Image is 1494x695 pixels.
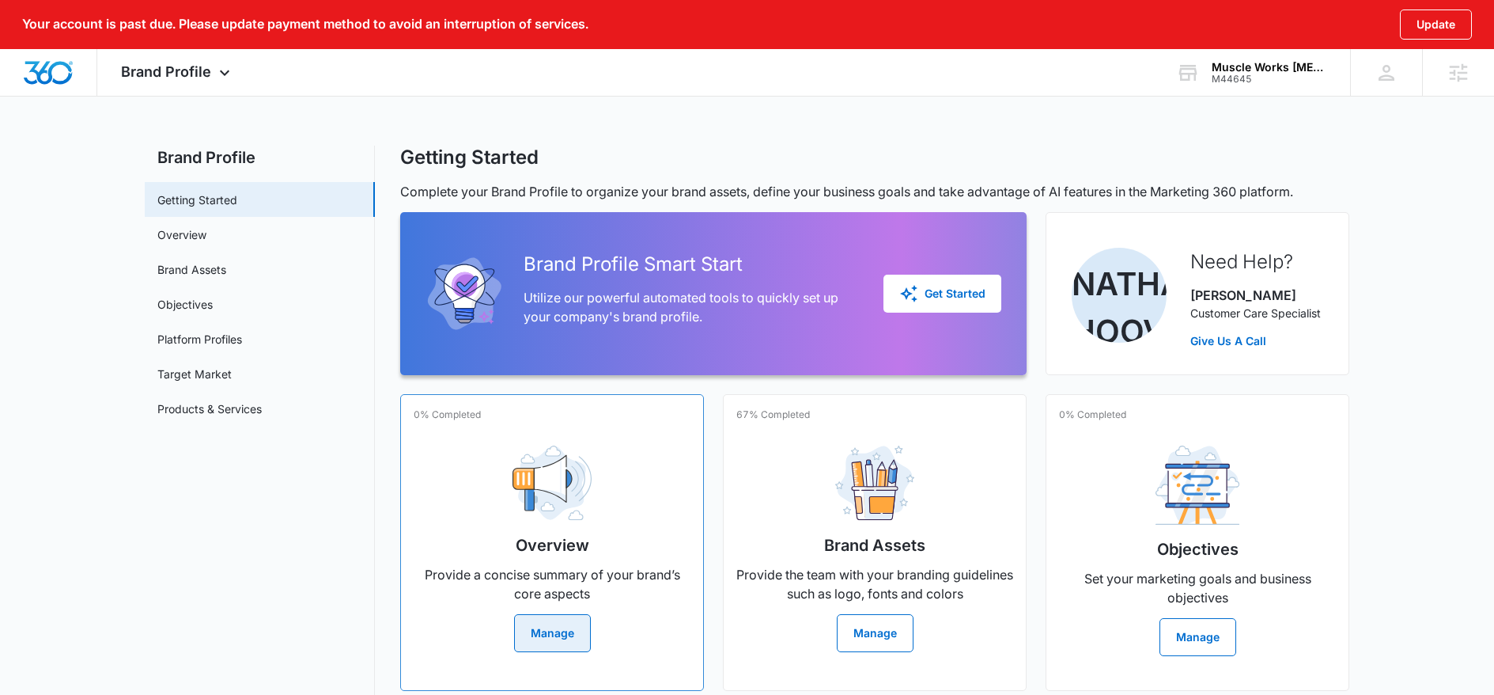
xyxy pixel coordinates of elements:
[157,192,237,208] a: Getting Started
[121,63,211,80] span: Brand Profile
[22,17,588,32] p: Your account is past due. Please update payment method to avoid an interruption of services.
[736,565,1013,603] p: Provide the team with your branding guidelines such as logo, fonts and colors
[1159,618,1236,656] button: Manage
[736,408,810,422] p: 67% Completed
[157,401,262,417] a: Products & Services
[824,534,925,557] h2: Brand Assets
[1212,61,1327,74] div: account name
[837,614,913,652] button: Manage
[524,288,858,326] p: Utilize our powerful automated tools to quickly set up your company's brand profile.
[1190,248,1321,276] h2: Need Help?
[400,146,539,169] h1: Getting Started
[1157,537,1239,561] h2: Objectives
[1190,305,1321,321] p: Customer Care Specialist
[97,49,258,96] div: Brand Profile
[157,226,206,243] a: Overview
[400,394,704,691] a: 0% CompletedOverviewProvide a concise summary of your brand’s core aspectsManage
[157,296,213,313] a: Objectives
[400,182,1349,201] p: Complete your Brand Profile to organize your brand assets, define your business goals and take ad...
[1190,332,1321,349] a: Give Us A Call
[516,534,589,557] h2: Overview
[1046,394,1349,691] a: 0% CompletedObjectivesSet your marketing goals and business objectivesManage
[157,366,232,382] a: Target Market
[414,408,481,422] p: 0% Completed
[414,565,690,603] p: Provide a concise summary of your brand’s core aspects
[1400,9,1472,40] button: Update
[1059,408,1126,422] p: 0% Completed
[1072,248,1167,343] img: Nathan Hoover
[1059,569,1336,607] p: Set your marketing goals and business objectives
[157,331,242,347] a: Platform Profiles
[883,275,1001,313] button: Get Started
[145,146,375,169] h2: Brand Profile
[1190,286,1321,305] p: [PERSON_NAME]
[524,250,858,279] h2: Brand Profile Smart Start
[1212,74,1327,85] div: account id
[514,614,591,652] button: Manage
[899,284,985,303] div: Get Started
[157,261,226,278] a: Brand Assets
[723,394,1027,691] a: 67% CompletedBrand AssetsProvide the team with your branding guidelines such as logo, fonts and c...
